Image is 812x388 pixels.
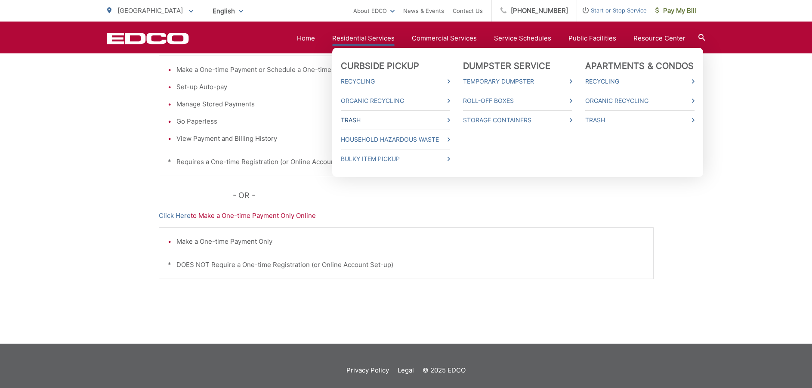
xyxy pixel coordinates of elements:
[107,32,189,44] a: EDCD logo. Return to the homepage.
[494,33,551,43] a: Service Schedules
[346,365,389,376] a: Privacy Policy
[168,260,645,270] p: * DOES NOT Require a One-time Registration (or Online Account Set-up)
[353,6,395,16] a: About EDCO
[159,211,191,221] a: Click Here
[453,6,483,16] a: Contact Us
[633,33,685,43] a: Resource Center
[168,157,645,167] p: * Requires a One-time Registration (or Online Account Set-up to Create Your Username and Password)
[117,6,183,15] span: [GEOGRAPHIC_DATA]
[463,115,572,125] a: Storage Containers
[463,96,572,106] a: Roll-Off Boxes
[412,33,477,43] a: Commercial Services
[341,154,450,164] a: Bulky Item Pickup
[176,82,645,92] li: Set-up Auto-pay
[176,116,645,127] li: Go Paperless
[403,6,444,16] a: News & Events
[206,3,250,19] span: English
[585,96,695,106] a: Organic Recycling
[297,33,315,43] a: Home
[568,33,616,43] a: Public Facilities
[341,61,420,71] a: Curbside Pickup
[341,96,450,106] a: Organic Recycling
[341,76,450,87] a: Recycling
[176,236,645,247] li: Make a One-time Payment Only
[423,365,466,376] p: © 2025 EDCO
[176,133,645,144] li: View Payment and Billing History
[332,33,395,43] a: Residential Services
[463,76,572,87] a: Temporary Dumpster
[585,115,695,125] a: Trash
[655,6,696,16] span: Pay My Bill
[176,99,645,109] li: Manage Stored Payments
[233,189,654,202] p: - OR -
[585,76,695,87] a: Recycling
[159,211,654,221] p: to Make a One-time Payment Only Online
[463,61,551,71] a: Dumpster Service
[398,365,414,376] a: Legal
[341,115,450,125] a: Trash
[176,65,645,75] li: Make a One-time Payment or Schedule a One-time Payment
[341,134,450,145] a: Household Hazardous Waste
[585,61,694,71] a: Apartments & Condos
